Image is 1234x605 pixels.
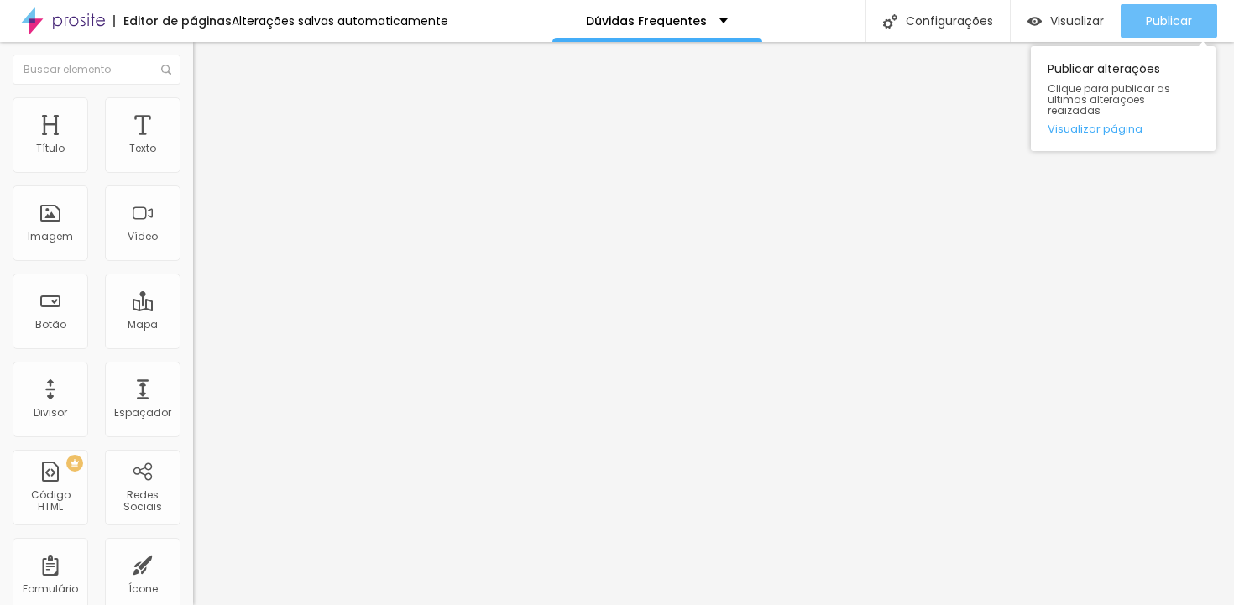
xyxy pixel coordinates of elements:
div: Formulário [23,583,78,595]
img: view-1.svg [1027,14,1042,29]
div: Divisor [34,407,67,419]
span: Clique para publicar as ultimas alterações reaizadas [1048,83,1199,117]
span: Visualizar [1050,14,1104,28]
img: Icone [161,65,171,75]
img: Icone [883,14,897,29]
button: Visualizar [1011,4,1121,38]
div: Publicar alterações [1031,46,1216,151]
div: Imagem [28,231,73,243]
div: Mapa [128,319,158,331]
div: Ícone [128,583,158,595]
div: Espaçador [114,407,171,419]
div: Redes Sociais [109,489,175,514]
button: Publicar [1121,4,1217,38]
div: Texto [129,143,156,154]
div: Editor de páginas [113,15,232,27]
div: Título [36,143,65,154]
div: Botão [35,319,66,331]
div: Alterações salvas automaticamente [232,15,448,27]
p: Dúvidas Frequentes [586,15,707,27]
div: Vídeo [128,231,158,243]
span: Publicar [1146,14,1192,28]
input: Buscar elemento [13,55,180,85]
a: Visualizar página [1048,123,1199,134]
iframe: Editor [193,42,1234,605]
div: Código HTML [17,489,83,514]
